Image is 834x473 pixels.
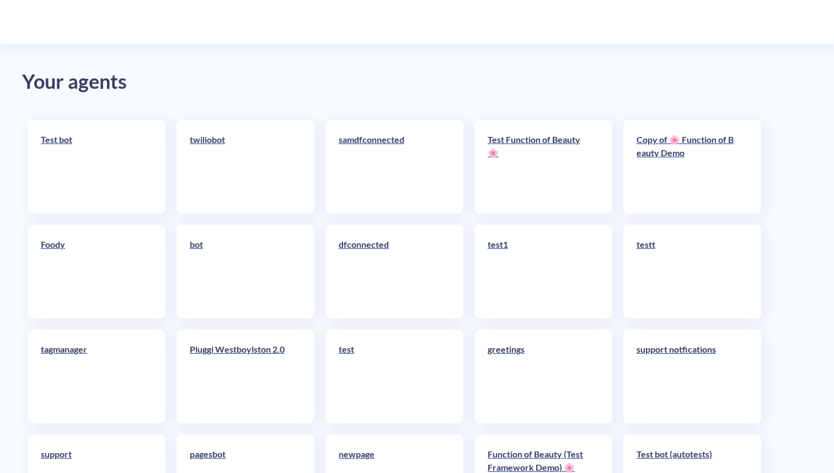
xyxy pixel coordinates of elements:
[637,343,736,356] p: support notfications
[190,448,289,461] p: pagesbot
[637,238,736,305] a: testt
[637,238,736,251] p: testt
[488,343,587,356] p: greetings
[22,66,812,98] div: Your agents
[339,238,438,305] a: dfconnected
[339,238,438,251] p: dfconnected
[488,238,587,305] a: test1
[41,343,140,410] a: tagmanager
[190,343,289,410] a: Pluggi Westboylston 2.0
[190,133,289,146] p: twiliobot
[41,238,140,305] a: Foody
[190,133,289,200] a: twiliobot
[488,133,587,200] a: Test Function of Beauty 🌸
[190,238,289,305] a: bot
[41,133,140,146] p: Test bot
[488,133,587,160] p: Test Function of Beauty 🌸
[339,343,438,356] p: test
[41,133,140,200] a: Test bot
[339,133,438,200] a: samdfconnected
[488,343,587,410] a: greetings
[339,133,438,146] p: samdfconnected
[41,238,140,251] p: Foody
[488,238,587,251] p: test1
[637,448,736,461] p: Test bot (autotests)
[637,133,736,200] a: Copy of 🌸 Function of Beauty Demo
[190,343,289,356] p: Pluggi Westboylston 2.0
[41,343,140,356] p: tagmanager
[339,343,438,410] a: test
[637,133,736,160] p: Copy of 🌸 Function of Beauty Demo
[41,448,140,461] p: support
[190,238,289,251] p: bot
[637,343,736,410] a: support notfications
[339,448,438,461] p: newpage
